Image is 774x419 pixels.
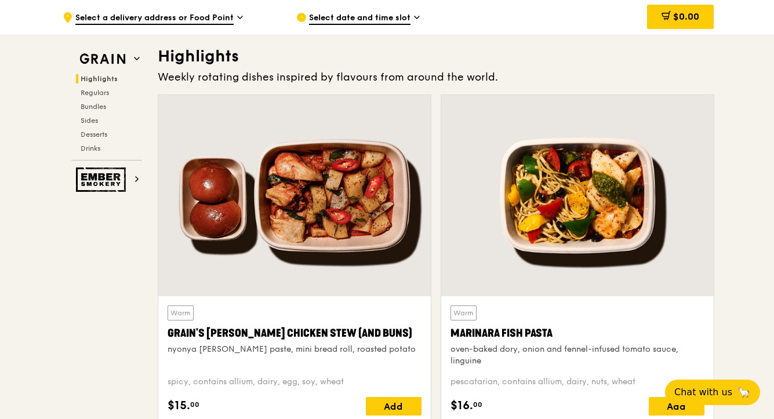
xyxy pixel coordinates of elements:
[450,397,473,414] span: $16.
[168,305,194,320] div: Warm
[649,397,704,416] div: Add
[76,167,129,192] img: Ember Smokery web logo
[674,385,732,399] span: Chat with us
[158,46,714,67] h3: Highlights
[309,12,410,25] span: Select date and time slot
[366,397,421,416] div: Add
[737,385,751,399] span: 🦙
[81,75,118,83] span: Highlights
[81,103,106,111] span: Bundles
[168,376,421,388] div: spicy, contains allium, dairy, egg, soy, wheat
[81,116,98,125] span: Sides
[190,400,199,409] span: 00
[158,69,714,85] div: Weekly rotating dishes inspired by flavours from around the world.
[76,49,129,70] img: Grain web logo
[81,130,107,139] span: Desserts
[673,11,699,22] span: $0.00
[450,325,704,341] div: Marinara Fish Pasta
[473,400,482,409] span: 00
[168,397,190,414] span: $15.
[81,144,100,152] span: Drinks
[168,325,421,341] div: Grain's [PERSON_NAME] Chicken Stew (and buns)
[665,380,760,405] button: Chat with us🦙
[75,12,234,25] span: Select a delivery address or Food Point
[81,89,109,97] span: Regulars
[450,305,477,320] div: Warm
[168,344,421,355] div: nyonya [PERSON_NAME] paste, mini bread roll, roasted potato
[450,344,704,367] div: oven-baked dory, onion and fennel-infused tomato sauce, linguine
[450,376,704,388] div: pescatarian, contains allium, dairy, nuts, wheat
